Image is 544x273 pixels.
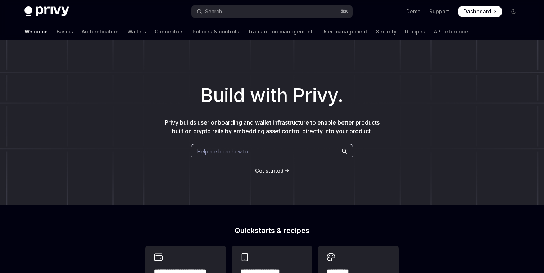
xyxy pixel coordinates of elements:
a: Basics [56,23,73,40]
span: Get started [255,167,284,174]
h2: Quickstarts & recipes [145,227,399,234]
span: Privy builds user onboarding and wallet infrastructure to enable better products built on crypto ... [165,119,380,135]
span: Dashboard [463,8,491,15]
a: API reference [434,23,468,40]
a: Transaction management [248,23,313,40]
span: Help me learn how to… [197,148,252,155]
a: User management [321,23,367,40]
button: Open search [191,5,353,18]
div: Search... [205,7,225,16]
a: Demo [406,8,421,15]
a: Support [429,8,449,15]
a: Get started [255,167,284,174]
a: Recipes [405,23,425,40]
a: Security [376,23,396,40]
a: Authentication [82,23,119,40]
h1: Build with Privy. [12,81,532,109]
span: ⌘ K [341,9,348,14]
img: dark logo [24,6,69,17]
a: Welcome [24,23,48,40]
a: Dashboard [458,6,502,17]
a: Connectors [155,23,184,40]
a: Wallets [127,23,146,40]
a: Policies & controls [192,23,239,40]
button: Toggle dark mode [508,6,520,17]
